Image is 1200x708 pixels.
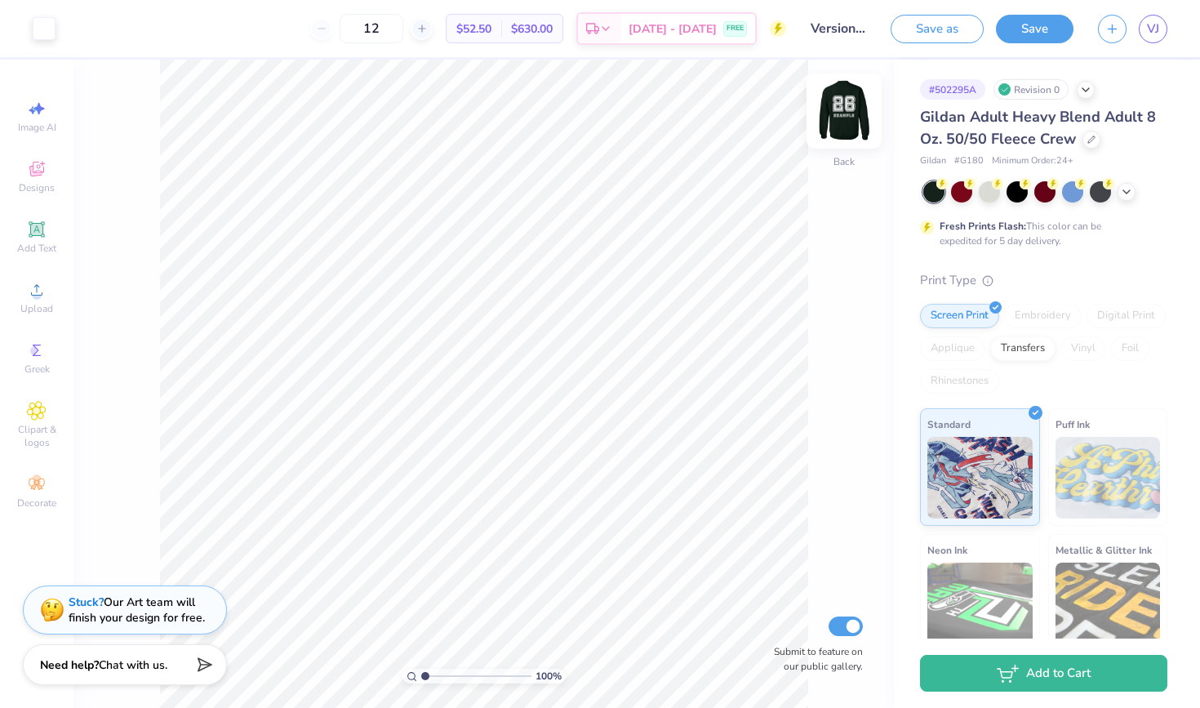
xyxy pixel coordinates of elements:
[456,20,491,38] span: $52.50
[996,15,1073,43] button: Save
[340,14,403,43] input: – –
[920,79,985,100] div: # 502295A
[993,79,1069,100] div: Revision 0
[954,154,984,168] span: # G180
[927,416,971,433] span: Standard
[1087,304,1166,328] div: Digital Print
[765,644,863,674] label: Submit to feature on our public gallery.
[891,15,984,43] button: Save as
[727,23,744,34] span: FREE
[17,242,56,255] span: Add Text
[17,496,56,510] span: Decorate
[1056,563,1161,644] img: Metallic & Glitter Ink
[8,423,65,449] span: Clipart & logos
[1056,437,1161,519] img: Puff Ink
[920,107,1156,149] span: Gildan Adult Heavy Blend Adult 8 Oz. 50/50 Fleece Crew
[19,181,55,194] span: Designs
[69,594,205,626] div: Our Art team will finish your design for free.
[69,594,104,610] strong: Stuck?
[920,154,946,168] span: Gildan
[992,154,1073,168] span: Minimum Order: 24 +
[920,336,985,361] div: Applique
[920,369,999,394] div: Rhinestones
[920,271,1167,290] div: Print Type
[927,437,1033,519] img: Standard
[927,541,967,559] span: Neon Ink
[811,78,877,144] img: Back
[511,20,553,38] span: $630.00
[1004,304,1082,328] div: Embroidery
[1147,20,1159,38] span: VJ
[920,655,1167,692] button: Add to Cart
[1056,416,1090,433] span: Puff Ink
[920,304,999,328] div: Screen Print
[629,20,717,38] span: [DATE] - [DATE]
[40,657,99,673] strong: Need help?
[1111,336,1149,361] div: Foil
[1060,336,1106,361] div: Vinyl
[927,563,1033,644] img: Neon Ink
[1056,541,1152,559] span: Metallic & Glitter Ink
[940,219,1140,248] div: This color can be expedited for 5 day delivery.
[99,657,167,673] span: Chat with us.
[20,302,53,315] span: Upload
[536,669,562,684] span: 100 %
[940,220,1026,233] strong: Fresh Prints Flash:
[18,121,56,134] span: Image AI
[1139,15,1167,43] a: VJ
[990,336,1056,361] div: Transfers
[833,154,855,169] div: Back
[24,363,50,376] span: Greek
[798,12,878,45] input: Untitled Design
